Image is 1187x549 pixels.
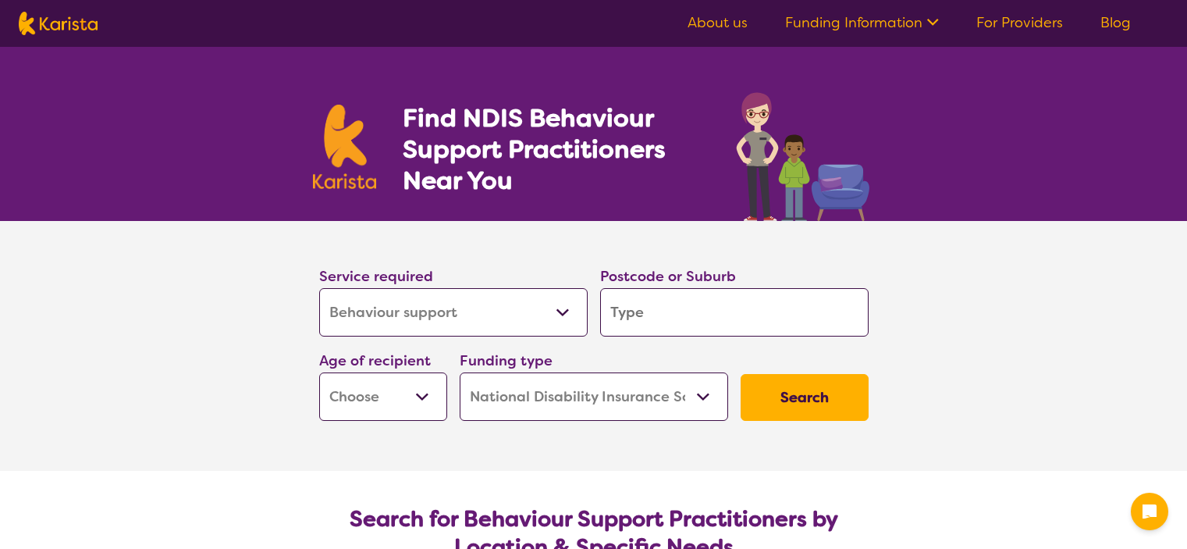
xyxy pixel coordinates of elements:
[976,13,1063,32] a: For Providers
[732,84,875,221] img: behaviour-support
[600,267,736,286] label: Postcode or Suburb
[313,105,377,189] img: Karista logo
[403,102,705,196] h1: Find NDIS Behaviour Support Practitioners Near You
[1100,13,1131,32] a: Blog
[319,267,433,286] label: Service required
[741,374,869,421] button: Search
[600,288,869,337] input: Type
[785,13,939,32] a: Funding Information
[460,351,553,370] label: Funding type
[688,13,748,32] a: About us
[19,12,98,35] img: Karista logo
[319,351,431,370] label: Age of recipient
